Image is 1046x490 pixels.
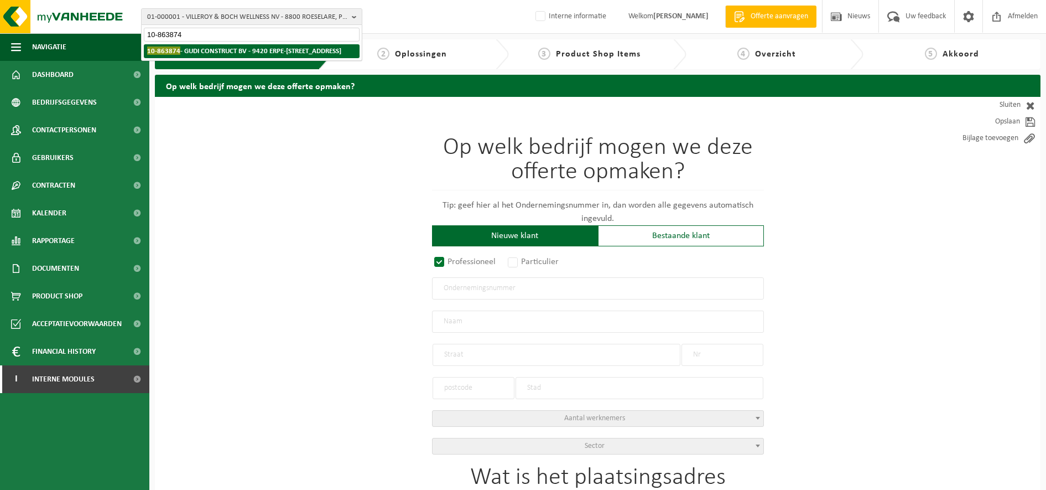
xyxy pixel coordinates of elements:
[538,48,550,60] span: 3
[943,50,979,59] span: Akkoord
[155,75,1040,96] h2: Op welk bedrijf mogen we deze offerte opmaken?
[433,377,514,399] input: postcode
[681,344,763,366] input: Nr
[147,47,180,55] span: 10-863874
[432,277,764,300] input: Ondernemingsnummer
[32,338,96,365] span: Financial History
[564,414,625,422] span: Aantal werknemers
[506,254,562,270] label: Particulier
[432,311,764,333] input: Naam
[941,114,1040,130] a: Opslaan
[377,48,389,60] span: 2
[432,136,764,190] h1: Op welk bedrijf mogen we deze offerte opmaken?
[941,97,1040,114] a: Sluiten
[925,48,937,60] span: 5
[533,8,606,25] label: Interne informatie
[32,172,75,199] span: Contracten
[748,11,811,22] span: Offerte aanvragen
[147,9,347,25] span: 01-000001 - VILLEROY & BOCH WELLNESS NV - 8800 ROESELARE, POPULIERSTRAAT 1
[432,225,598,246] div: Nieuwe klant
[755,50,796,59] span: Overzicht
[32,61,74,89] span: Dashboard
[514,48,664,61] a: 3Product Shop Items
[432,199,764,225] p: Tip: geef hier al het Ondernemingsnummer in, dan worden alle gegevens automatisch ingevuld.
[433,344,680,366] input: Straat
[337,48,487,61] a: 2Oplossingen
[585,442,605,450] span: Sector
[737,48,750,60] span: 4
[147,47,341,55] strong: - GUDI CONSTRUCT BV - 9420 ERPE-[STREET_ADDRESS]
[598,225,764,246] div: Bestaande klant
[144,28,360,42] input: Zoeken naar gekoppelde vestigingen
[941,130,1040,147] a: Bijlage toevoegen
[556,50,641,59] span: Product Shop Items
[32,282,82,310] span: Product Shop
[32,310,122,338] span: Acceptatievoorwaarden
[32,255,79,282] span: Documenten
[32,33,66,61] span: Navigatie
[141,8,362,25] button: 01-000001 - VILLEROY & BOCH WELLNESS NV - 8800 ROESELARE, POPULIERSTRAAT 1
[32,365,95,393] span: Interne modules
[11,365,21,393] span: I
[432,254,499,270] label: Professioneel
[395,50,447,59] span: Oplossingen
[32,227,75,255] span: Rapportage
[32,199,66,227] span: Kalender
[869,48,1035,61] a: 5Akkoord
[516,377,763,399] input: Stad
[32,89,97,116] span: Bedrijfsgegevens
[653,12,709,20] strong: [PERSON_NAME]
[725,6,816,28] a: Offerte aanvragen
[32,116,96,144] span: Contactpersonen
[32,144,74,172] span: Gebruikers
[692,48,841,61] a: 4Overzicht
